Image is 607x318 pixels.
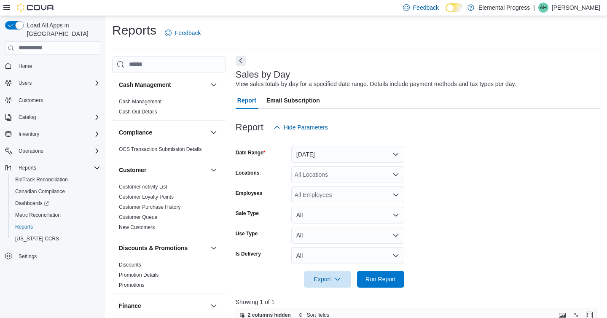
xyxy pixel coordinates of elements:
p: Elemental Progress [478,3,530,13]
a: Customer Activity List [119,184,167,190]
a: Customer Loyalty Points [119,194,174,200]
h3: Finance [119,302,141,310]
button: All [291,207,404,224]
span: Customer Activity List [119,183,167,190]
div: View sales totals by day for a specified date range. Details include payment methods and tax type... [236,80,516,89]
span: Hide Parameters [284,123,328,132]
button: Inventory [2,128,104,140]
button: Hide Parameters [270,119,331,136]
button: Finance [119,302,207,310]
span: Reports [15,224,33,230]
span: [US_STATE] CCRS [15,235,59,242]
span: Reports [19,164,36,171]
span: Catalog [19,114,36,121]
a: Canadian Compliance [12,186,68,197]
span: BioTrack Reconciliation [12,175,100,185]
button: Customer [209,165,219,175]
span: Canadian Compliance [12,186,100,197]
a: Promotions [119,282,145,288]
p: | [533,3,535,13]
a: Customers [15,95,46,105]
span: Feedback [175,29,201,37]
span: Cash Management [119,98,161,105]
span: Washington CCRS [12,234,100,244]
span: Operations [19,148,43,154]
label: Is Delivery [236,251,261,257]
span: Inventory [15,129,100,139]
span: Users [19,80,32,86]
button: All [291,227,404,244]
button: Operations [2,145,104,157]
span: Home [15,61,100,71]
span: AH [540,3,547,13]
span: Feedback [413,3,439,12]
div: Discounts & Promotions [112,260,226,294]
a: Customer Queue [119,214,157,220]
span: Dashboards [12,198,100,208]
button: Users [15,78,35,88]
a: Discounts [119,262,141,268]
span: Canadian Compliance [15,188,65,195]
button: Metrc Reconciliation [8,209,104,221]
span: Metrc Reconciliation [12,210,100,220]
button: Catalog [2,111,104,123]
a: [US_STATE] CCRS [12,234,62,244]
span: Customers [15,95,100,105]
span: Catalog [15,112,100,122]
span: Dashboards [15,200,49,207]
h3: Customer [119,166,146,174]
a: Promotion Details [119,272,159,278]
h3: Discounts & Promotions [119,244,188,252]
label: Locations [236,170,260,176]
button: Export [304,271,351,288]
label: Date Range [236,149,266,156]
img: Cova [17,3,55,12]
label: Sale Type [236,210,259,217]
button: Open list of options [392,171,399,178]
button: Canadian Compliance [8,186,104,197]
button: Reports [15,163,40,173]
button: Compliance [119,128,207,137]
span: Promotions [119,282,145,288]
button: [US_STATE] CCRS [8,233,104,245]
span: Settings [15,251,100,261]
button: Operations [15,146,47,156]
h3: Sales by Day [236,70,290,80]
span: Customers [19,97,43,104]
p: [PERSON_NAME] [552,3,600,13]
a: Settings [15,251,40,261]
span: BioTrack Reconciliation [15,176,68,183]
p: Showing 1 of 1 [236,298,600,306]
a: Dashboards [12,198,52,208]
div: Cash Management [112,97,226,120]
a: OCS Transaction Submission Details [119,146,202,152]
span: Cash Out Details [119,108,157,115]
h3: Cash Management [119,81,171,89]
button: BioTrack Reconciliation [8,174,104,186]
div: Azim Hooda [538,3,548,13]
nav: Complex example [5,57,100,284]
a: Dashboards [8,197,104,209]
button: Cash Management [209,80,219,90]
span: Customer Queue [119,214,157,221]
label: Employees [236,190,262,197]
button: Open list of options [392,191,399,198]
button: Discounts & Promotions [209,243,219,253]
div: Customer [112,182,226,236]
button: Reports [2,162,104,174]
button: All [291,247,404,264]
span: Users [15,78,100,88]
span: Metrc Reconciliation [15,212,61,218]
span: Export [309,271,346,288]
label: Use Type [236,230,258,237]
button: Compliance [209,127,219,137]
a: Home [15,61,35,71]
button: Finance [209,301,219,311]
span: Reports [12,222,100,232]
span: New Customers [119,224,155,231]
span: OCS Transaction Submission Details [119,146,202,153]
button: Discounts & Promotions [119,244,207,252]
